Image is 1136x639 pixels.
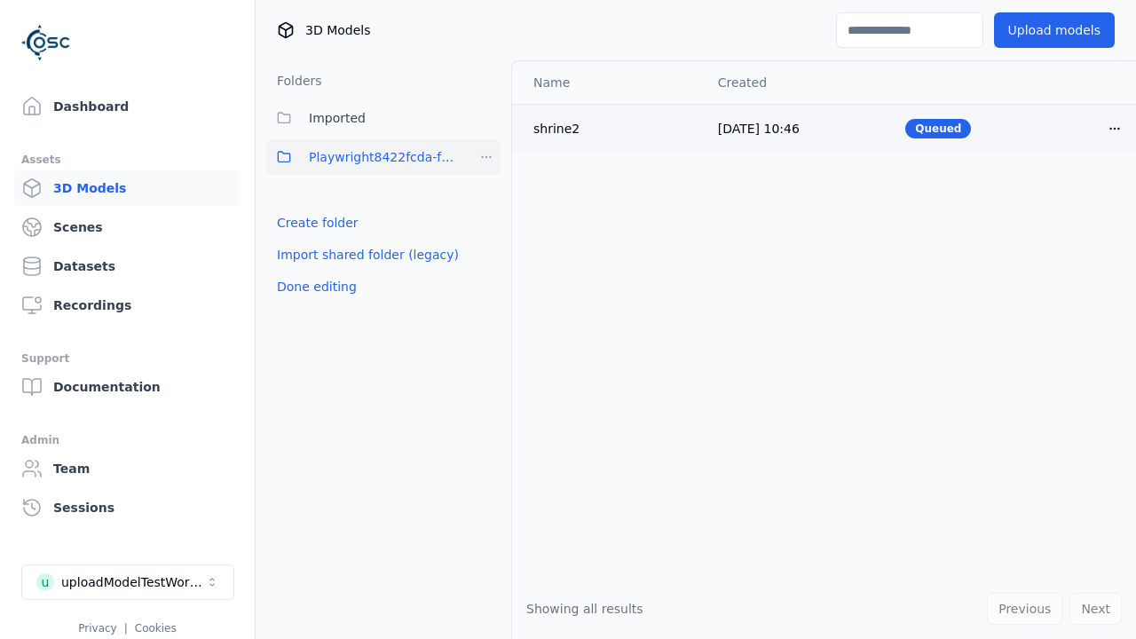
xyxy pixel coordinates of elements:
div: Assets [21,149,233,170]
span: | [124,622,128,635]
a: Cookies [135,622,177,635]
div: u [36,573,54,591]
div: Queued [905,119,971,138]
span: Playwright8422fcda-f3e7-4c32-bed7-3d391dbd6e90 [309,146,461,168]
button: Done editing [266,271,367,303]
div: Admin [21,430,233,451]
span: [DATE] 10:46 [718,122,800,136]
a: Dashboard [14,89,241,124]
img: Logo [21,18,71,67]
span: Showing all results [526,602,643,616]
a: Team [14,451,241,486]
div: Support [21,348,233,369]
a: Privacy [78,622,116,635]
h3: Folders [266,72,322,90]
a: Documentation [14,369,241,405]
a: 3D Models [14,170,241,206]
a: Import shared folder (legacy) [277,246,459,264]
a: Sessions [14,490,241,525]
button: Playwright8422fcda-f3e7-4c32-bed7-3d391dbd6e90 [266,139,461,175]
button: Import shared folder (legacy) [266,239,469,271]
th: Name [512,61,704,104]
a: Scenes [14,209,241,245]
span: Imported [309,107,366,129]
div: shrine2 [533,120,690,138]
button: Imported [266,100,501,136]
button: Create folder [266,207,369,239]
span: 3D Models [305,21,370,39]
a: Recordings [14,288,241,323]
th: Created [704,61,892,104]
a: Datasets [14,248,241,284]
button: Upload models [994,12,1115,48]
a: Create folder [277,214,359,232]
div: uploadModelTestWorkspace [61,573,205,591]
button: Select a workspace [21,564,234,600]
